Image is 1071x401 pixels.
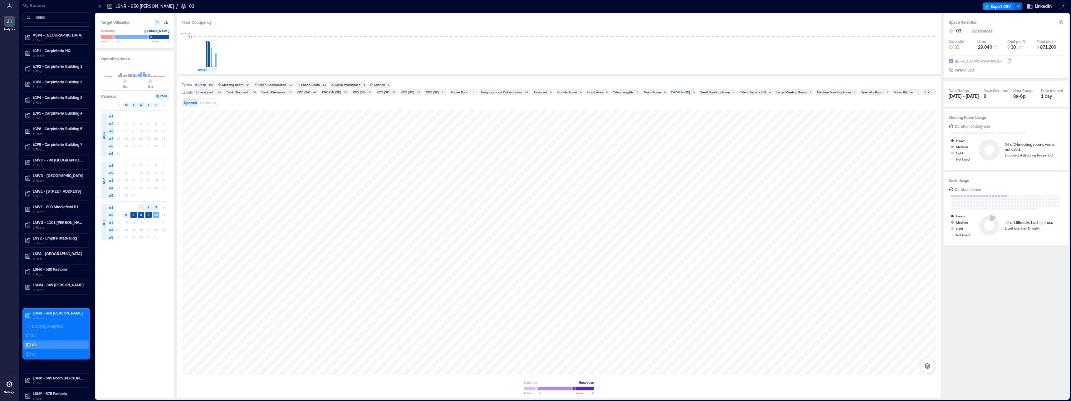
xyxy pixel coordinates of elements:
[732,90,736,94] div: 4
[108,177,114,184] span: w3
[922,89,935,95] button: 2
[978,44,992,50] span: 29,040
[198,68,207,71] text: [DATE]
[374,82,385,87] div: Kitchen
[133,102,134,107] span: T
[108,170,114,176] span: w2
[978,39,986,44] div: Area
[32,333,37,338] p: 02
[33,126,85,131] p: LCP6 - Carpinteria Building 5
[33,64,85,69] p: LCP2 - Carpinteria Building 1
[182,90,193,95] div: Labels
[196,90,213,94] div: Unassigned
[155,102,157,107] span: F
[163,102,164,107] span: S
[700,90,730,94] div: Small Meeting Room
[33,391,85,396] p: LSNY - 575 Pastoria
[956,137,965,144] div: Heavy
[33,116,85,121] p: 1 Floor
[367,90,373,94] div: 32
[605,90,609,94] div: 6
[301,82,320,87] div: Phone Booth
[148,213,149,216] text: 9
[22,2,90,9] p: My Spaces
[1025,1,1054,11] button: LinkedIn
[258,82,286,87] div: Open Collaboration
[1007,44,1034,50] button: $ 30 / ft²
[391,90,397,94] div: 32
[123,84,128,89] span: 8a
[33,178,85,183] p: 2 Floors
[33,396,85,401] p: 1 Floor
[250,90,257,94] div: 106
[353,90,365,94] div: GTO (3B)
[949,39,964,44] div: Capacity
[335,82,360,87] div: Open Workspace
[101,39,119,43] span: Below %
[33,157,85,162] p: LMVC - 790 [GEOGRAPHIC_DATA] B2
[33,84,85,89] p: 1 Floor
[148,102,149,107] span: T
[155,205,157,209] text: 3
[949,88,969,93] div: Date Range
[451,90,469,94] div: Phone Room
[189,3,194,9] p: 03
[967,67,975,73] div: 323
[33,209,85,214] p: 6 Floors
[322,83,327,87] div: 11
[426,90,439,94] div: CFO (3E)
[33,131,85,136] p: 1 Floor
[101,93,117,99] h3: Calendar
[579,90,583,94] div: 9
[387,83,391,87] div: 1
[33,375,85,380] p: LSNX - 645 North [PERSON_NAME]
[971,28,994,33] div: 223 spaces
[949,177,1064,184] h3: Desk Usage
[1039,220,1046,225] span: light
[1005,142,1054,152] div: of 24 meeting rooms were not used.
[557,90,577,94] div: Huddle Room
[949,114,1064,121] h3: Meeting Room Usage
[956,225,963,232] div: Light
[960,58,1003,64] div: spc_1300991429945851987
[949,93,979,99] span: [DATE] - [DATE]
[524,90,529,94] div: 10
[1005,220,1054,225] div: of 168 desks had use.
[1005,153,1053,157] span: (not used at all during this period)
[33,100,85,105] p: 1 Floor
[32,352,37,357] p: 04
[33,79,85,84] p: LCP3 - Carpinteria Building 2
[613,90,633,94] div: Talent Insights
[108,151,114,157] span: w6
[1040,44,1056,50] span: 871,206
[108,136,114,142] span: w4
[245,83,251,87] div: 24
[692,90,696,94] div: 5
[955,186,981,192] div: Duration of use
[33,235,85,240] p: LNY2 - Empire State Bldg
[1013,93,1036,99] div: 8a - 6p
[33,69,85,74] p: 1 Floor
[1005,226,1039,230] span: (used less than 2h daily)
[33,220,85,225] p: LMVG - 1101 [PERSON_NAME] B7
[33,48,85,53] p: LCP1 - Carpinteria HQ
[894,90,914,94] div: Micro Kitchen
[33,147,85,152] p: 2 Floors
[524,391,541,395] span: Below %
[33,204,85,209] p: LMVF - 800 Middlefield B1
[549,90,553,94] div: 9
[956,219,968,225] div: Medium
[362,83,366,87] div: 6
[33,37,85,42] p: 1 Floor
[983,2,1015,10] button: Export CSV
[534,90,547,94] div: Assigned
[955,123,990,129] div: Duration of daily use
[1037,39,1054,44] div: Total cost
[199,99,217,106] button: Heatmap
[101,108,107,112] span: 2025
[481,90,522,94] div: Neighborhood Collaboration
[853,90,857,94] div: 2
[32,324,63,329] p: Building Analytics
[956,232,970,238] div: Not Used
[108,162,114,169] span: w1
